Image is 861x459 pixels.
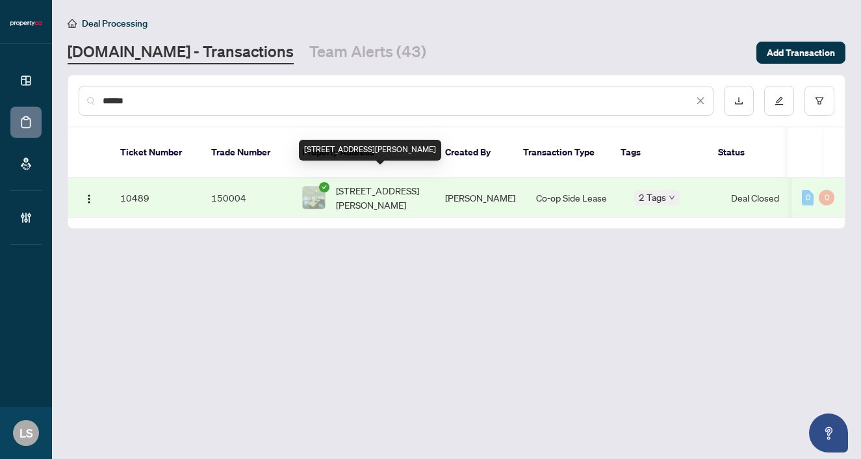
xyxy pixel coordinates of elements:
td: Co-op Side Lease [526,178,623,218]
td: 150004 [201,178,292,218]
button: Add Transaction [756,42,845,64]
div: [STREET_ADDRESS][PERSON_NAME] [299,140,441,161]
img: thumbnail-img [303,187,325,209]
span: Add Transaction [767,42,835,63]
span: 2 Tags [639,190,666,205]
div: 0 [802,190,814,205]
button: download [724,86,754,116]
td: Deal Closed [721,178,818,218]
img: logo [10,20,42,27]
span: [STREET_ADDRESS][PERSON_NAME] [336,183,424,212]
a: Team Alerts (43) [309,41,426,64]
div: 0 [819,190,834,205]
button: filter [804,86,834,116]
span: filter [815,96,824,105]
button: edit [764,86,794,116]
button: Open asap [809,413,848,452]
span: Deal Processing [82,18,148,29]
button: Logo [79,187,99,208]
span: home [68,19,77,28]
img: Logo [84,194,94,204]
td: 10489 [110,178,201,218]
span: LS [19,424,33,442]
th: Trade Number [201,127,292,178]
th: Ticket Number [110,127,201,178]
span: download [734,96,743,105]
span: close [696,96,705,105]
th: Tags [610,127,708,178]
a: [DOMAIN_NAME] - Transactions [68,41,294,64]
span: down [669,194,675,201]
span: check-circle [319,182,329,192]
span: edit [775,96,784,105]
th: Status [708,127,805,178]
span: [PERSON_NAME] [445,192,515,203]
th: Transaction Type [513,127,610,178]
th: Created By [435,127,513,178]
th: Property Address [292,127,435,178]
